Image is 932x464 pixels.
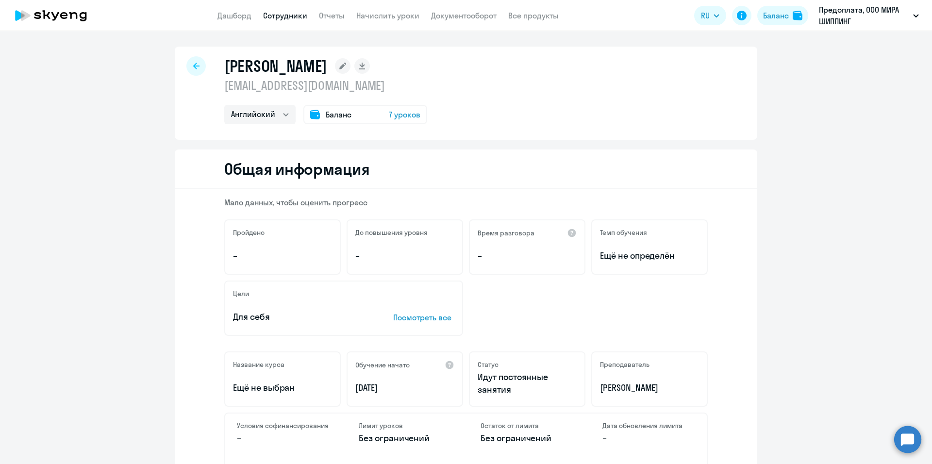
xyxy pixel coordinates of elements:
button: Балансbalance [757,6,808,25]
h5: Преподаватель [600,360,649,369]
p: Предоплата, ООО МИРА ШИППИНГ [819,4,909,27]
h1: [PERSON_NAME] [224,56,327,76]
span: Ещё не определён [600,249,699,262]
h5: Время разговора [478,229,534,237]
p: Без ограничений [481,432,573,445]
h5: Обучение начато [355,361,410,369]
a: Дашборд [217,11,251,20]
p: [EMAIL_ADDRESS][DOMAIN_NAME] [224,78,427,93]
h5: Темп обучения [600,228,647,237]
p: – [237,432,330,445]
p: Для себя [233,311,363,323]
a: Все продукты [508,11,559,20]
h5: До повышения уровня [355,228,428,237]
p: [DATE] [355,381,454,394]
a: Документооборот [431,11,497,20]
img: balance [793,11,802,20]
span: RU [701,10,710,21]
p: – [602,432,695,445]
h5: Статус [478,360,499,369]
h4: Условия софинансирования [237,421,330,430]
h4: Дата обновления лимита [602,421,695,430]
p: – [478,249,577,262]
a: Отчеты [319,11,345,20]
p: Посмотреть все [393,312,454,323]
p: [PERSON_NAME] [600,381,699,394]
h4: Остаток от лимита [481,421,573,430]
h5: Пройдено [233,228,265,237]
div: Баланс [763,10,789,21]
h5: Название курса [233,360,284,369]
button: Предоплата, ООО МИРА ШИППИНГ [814,4,924,27]
button: RU [694,6,726,25]
p: Мало данных, чтобы оценить прогресс [224,197,708,208]
p: – [233,249,332,262]
a: Сотрудники [263,11,307,20]
span: 7 уроков [389,109,420,120]
h4: Лимит уроков [359,421,451,430]
p: Без ограничений [359,432,451,445]
span: Баланс [326,109,351,120]
a: Начислить уроки [356,11,419,20]
h5: Цели [233,289,249,298]
p: Ещё не выбран [233,381,332,394]
p: Идут постоянные занятия [478,371,577,396]
p: – [355,249,454,262]
h2: Общая информация [224,159,369,179]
